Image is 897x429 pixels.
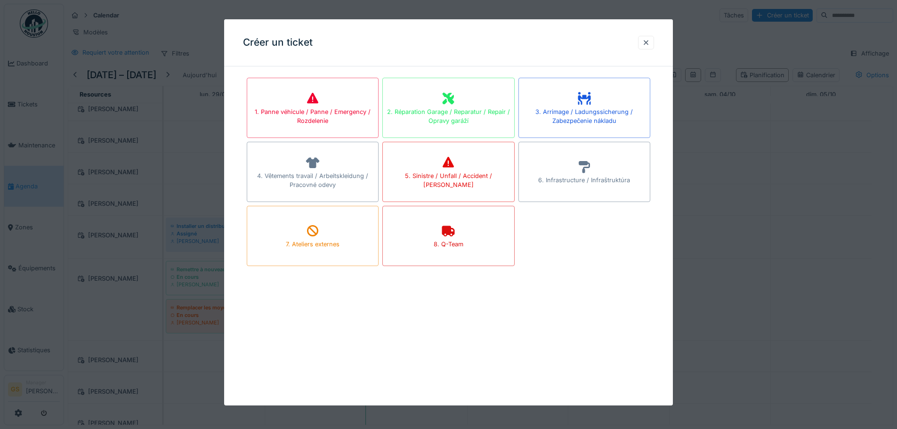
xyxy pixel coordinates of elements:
[243,37,313,49] h3: Créer un ticket
[383,107,514,125] div: 2. Réparation Garage / Reparatur / Repair / Opravy garáží
[286,240,339,249] div: 7. Ateliers externes
[247,171,378,189] div: 4. Vêtements travail / Arbeitskleidung / Pracovné odevy
[538,176,630,185] div: 6. Infrastructure / Infraštruktúra
[247,107,378,125] div: 1. Panne véhicule / Panne / Emergency / Rozdelenie
[383,171,514,189] div: 5. Sinistre / Unfall / Accident / [PERSON_NAME]
[519,107,650,125] div: 3. Arrimage / Ladungssicherung / Zabezpečenie nákladu
[434,240,463,249] div: 8. Q-Team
